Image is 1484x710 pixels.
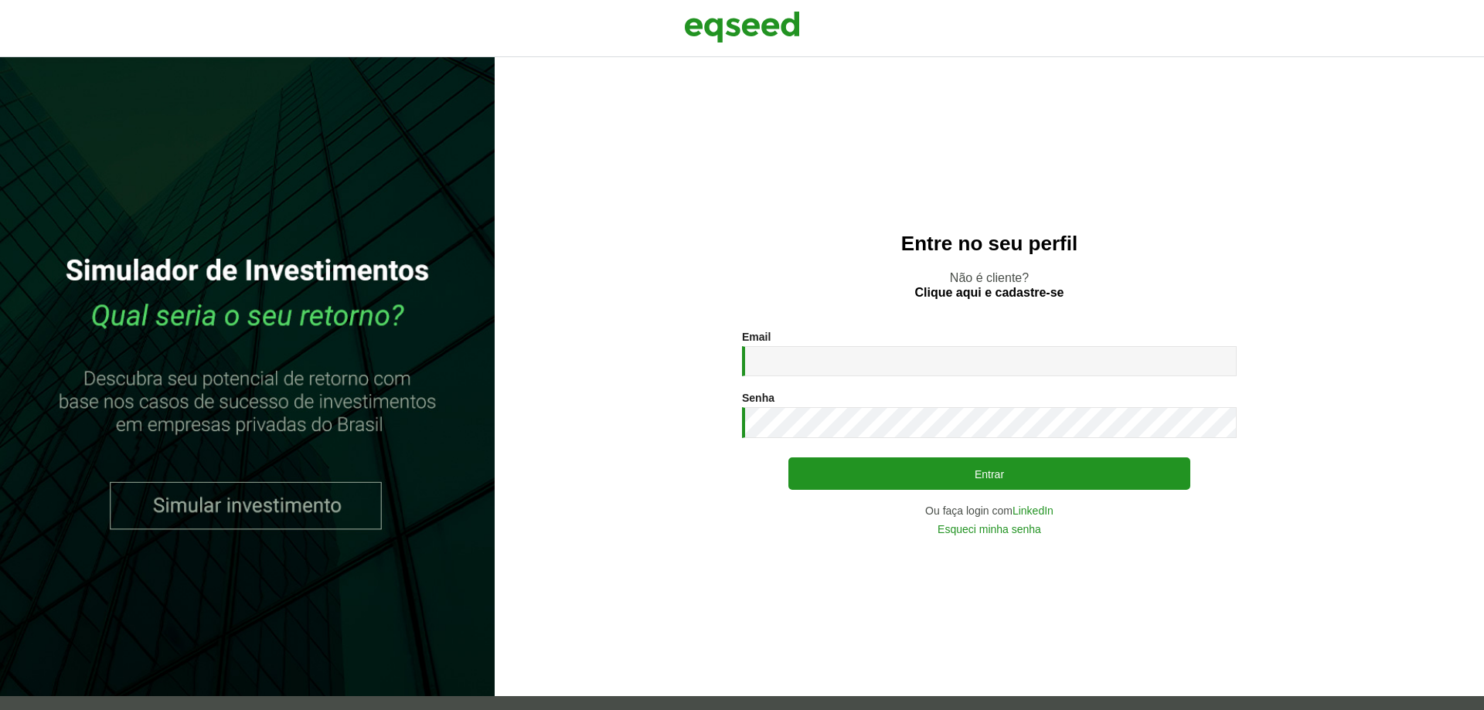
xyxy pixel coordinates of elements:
p: Não é cliente? [526,270,1453,300]
a: LinkedIn [1013,505,1053,516]
div: Ou faça login com [742,505,1237,516]
h2: Entre no seu perfil [526,233,1453,255]
button: Entrar [788,457,1190,490]
label: Email [742,331,771,342]
a: Clique aqui e cadastre-se [915,287,1064,299]
a: Esqueci minha senha [938,524,1041,535]
label: Senha [742,392,774,403]
img: EqSeed Logo [684,8,800,46]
